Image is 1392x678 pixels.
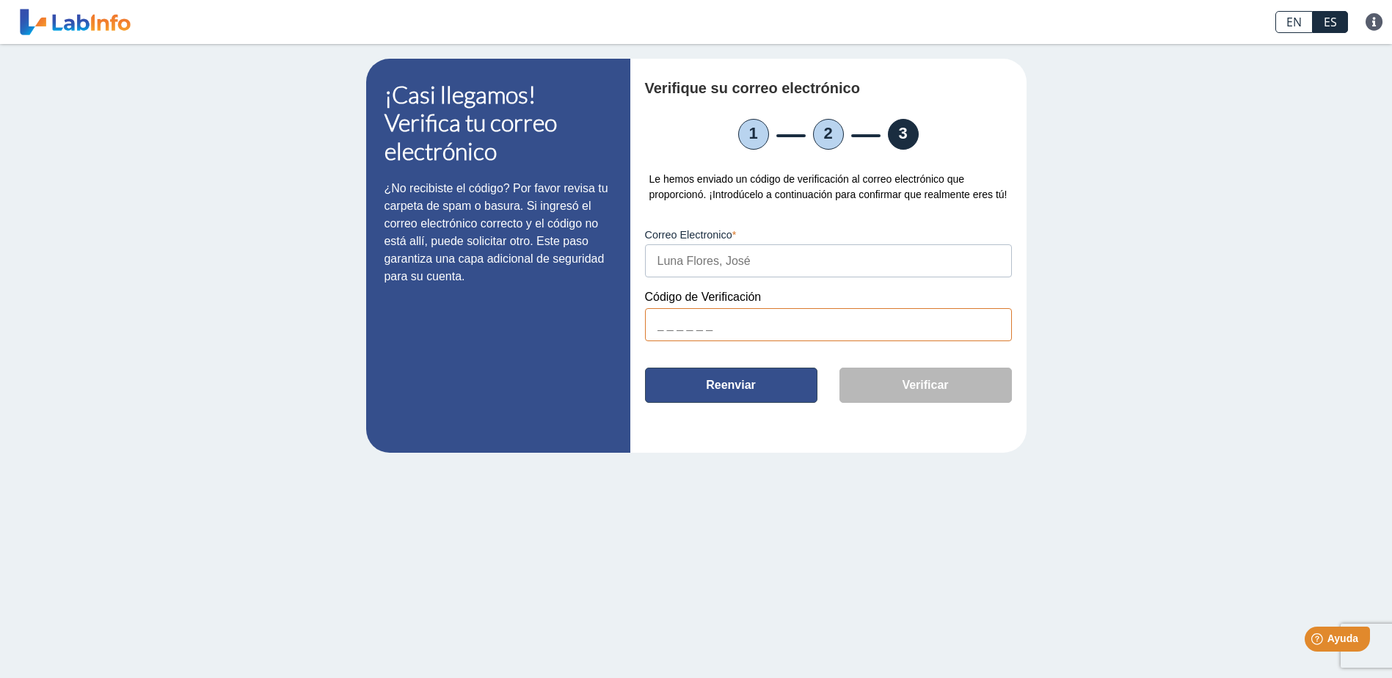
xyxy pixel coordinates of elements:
[645,79,929,97] h4: Verifique su correo electrónico
[839,368,1012,403] button: Verificar
[645,291,1012,304] label: Código de Verificación
[888,119,919,150] li: 3
[385,180,612,285] p: ¿No recibiste el código? Por favor revisa tu carpeta de spam o basura. Si ingresó el correo elect...
[1275,11,1313,33] a: EN
[645,244,1012,277] input: Luna Flores, José
[645,308,1012,341] input: _ _ _ _ _ _
[1313,11,1348,33] a: ES
[738,119,769,150] li: 1
[645,229,1012,241] label: Correo Electronico
[1261,621,1376,662] iframe: Help widget launcher
[813,119,844,150] li: 2
[385,81,612,165] h1: ¡Casi llegamos! Verifica tu correo electrónico
[645,368,817,403] button: Reenviar
[645,172,1012,203] div: Le hemos enviado un código de verificación al correo electrónico que proporcionó. ¡Introdúcelo a ...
